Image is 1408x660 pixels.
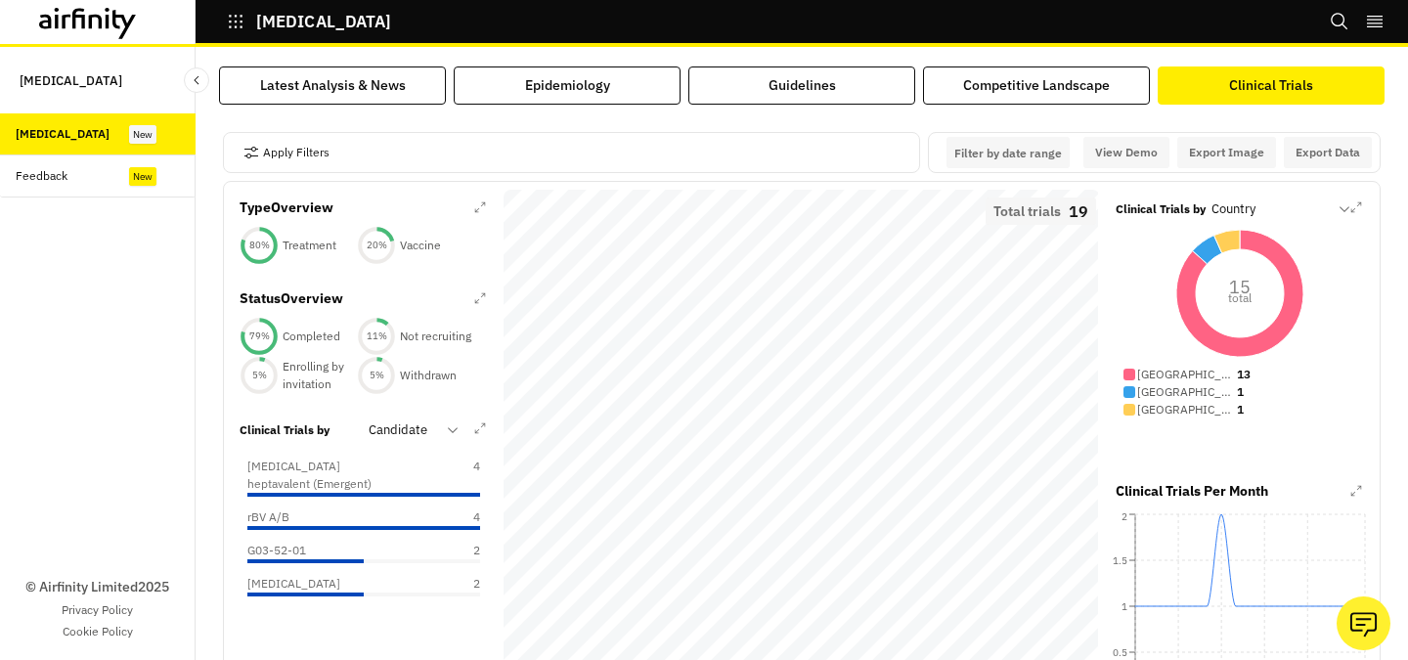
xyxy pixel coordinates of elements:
[256,13,391,30] p: [MEDICAL_DATA]
[62,601,133,619] a: Privacy Policy
[247,542,306,559] p: G03-52-01
[247,575,340,593] p: [MEDICAL_DATA]
[1122,510,1127,523] tspan: 2
[1237,383,1244,401] p: 1
[25,577,169,597] p: © Airfinity Limited 2025
[1113,646,1127,659] tspan: 0.5
[525,75,610,96] div: Epidemiology
[129,167,156,186] div: New
[431,542,480,559] p: 2
[247,458,404,493] p: [MEDICAL_DATA] heptavalent (Emergent)
[431,575,480,593] p: 2
[357,330,396,343] div: 11 %
[1177,137,1276,168] button: Export Image
[1237,366,1251,383] p: 13
[963,75,1110,96] div: Competitive Landscape
[240,421,330,439] p: Clinical Trials by
[243,137,330,168] button: Apply Filters
[240,369,279,382] div: 5 %
[1237,401,1244,418] p: 1
[129,125,156,144] div: New
[1083,137,1169,168] button: View Demo
[283,358,357,393] p: Enrolling by invitation
[1228,290,1252,305] tspan: total
[260,75,406,96] div: Latest Analysis & News
[1229,75,1313,96] div: Clinical Trials
[1337,596,1390,650] button: Ask our analysts
[357,369,396,382] div: 5 %
[431,508,480,526] p: 4
[240,330,279,343] div: 79 %
[1113,554,1127,567] tspan: 1.5
[63,623,133,640] a: Cookie Policy
[993,204,1061,218] p: Total trials
[240,239,279,252] div: 80 %
[184,67,209,93] button: Close Sidebar
[283,237,336,254] p: Treatment
[1116,481,1268,502] p: Clinical Trials Per Month
[240,198,333,218] p: Type Overview
[946,137,1070,168] button: Interact with the calendar and add the check-in date for your trip.
[1330,5,1349,38] button: Search
[400,367,457,384] p: Withdrawn
[1137,366,1235,383] p: [GEOGRAPHIC_DATA]
[400,237,441,254] p: Vaccine
[16,167,67,185] div: Feedback
[954,146,1062,160] p: Filter by date range
[431,458,480,493] p: 4
[1137,383,1235,401] p: [GEOGRAPHIC_DATA]
[1137,401,1235,418] p: [GEOGRAPHIC_DATA]
[400,328,471,345] p: Not recruiting
[1284,137,1372,168] button: Export Data
[1122,600,1127,613] tspan: 1
[769,75,836,96] div: Guidelines
[247,508,289,526] p: rBV A/B
[227,5,391,38] button: [MEDICAL_DATA]
[1116,200,1206,218] p: Clinical Trials by
[357,239,396,252] div: 20 %
[240,288,343,309] p: Status Overview
[16,125,110,143] div: [MEDICAL_DATA]
[20,63,122,98] p: [MEDICAL_DATA]
[1069,204,1088,218] p: 19
[1229,276,1251,298] tspan: 15
[283,328,340,345] p: Completed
